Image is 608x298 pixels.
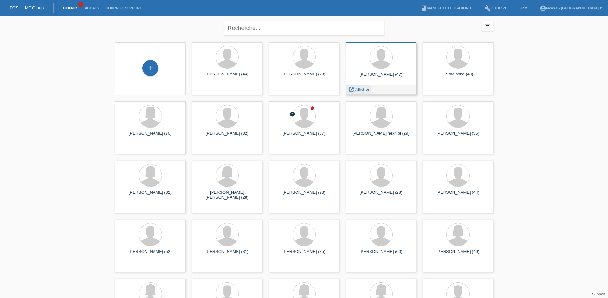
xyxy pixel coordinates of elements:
span: Afficher [355,87,369,92]
i: filter_list [484,22,491,29]
a: launch Afficher [348,87,369,92]
a: Support [592,292,605,296]
i: error [289,111,295,117]
a: buildOutils ▾ [481,6,510,10]
a: bookManuel d’utilisation ▾ [418,6,475,10]
div: Enregistrer le client [143,63,158,74]
div: [PERSON_NAME] (32) [120,190,180,200]
div: [PERSON_NAME] (44) [428,190,488,200]
div: [PERSON_NAME] (52) [120,249,180,259]
a: Courriel Support [102,6,145,10]
div: [PERSON_NAME] (60) [351,249,411,259]
div: Haitao song (48) [428,72,488,82]
i: build [484,5,491,12]
div: [PERSON_NAME] (70) [120,131,180,141]
i: account_circle [540,5,546,12]
a: Achats [81,6,102,10]
a: POS — MF Group [10,5,44,10]
div: [PERSON_NAME] (31) [197,249,257,259]
a: Clients [60,6,81,10]
span: 2 [78,2,83,7]
div: [PERSON_NAME] (35) [274,249,334,259]
div: [PERSON_NAME] (28) [274,190,334,200]
div: [PERSON_NAME] (55) [428,131,488,141]
div: [PERSON_NAME] (47) [351,72,411,82]
div: [PERSON_NAME] nexhipi (29) [351,131,411,141]
div: [PERSON_NAME] (44) [197,72,257,82]
i: launch [348,87,354,92]
div: [PERSON_NAME] (37) [274,131,334,141]
div: [PERSON_NAME] (28) [351,190,411,200]
div: [PERSON_NAME] (28) [274,72,334,82]
div: [PERSON_NAME] (32) [197,131,257,141]
i: book [421,5,427,12]
div: [PERSON_NAME] [PERSON_NAME] (28) [197,190,257,200]
a: account_circlem-way - [GEOGRAPHIC_DATA] ▾ [537,6,605,10]
a: FR ▾ [516,6,530,10]
div: [PERSON_NAME] (49) [428,249,488,259]
div: Non confirmé, en cours [289,111,295,118]
input: Recherche... [224,21,384,36]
